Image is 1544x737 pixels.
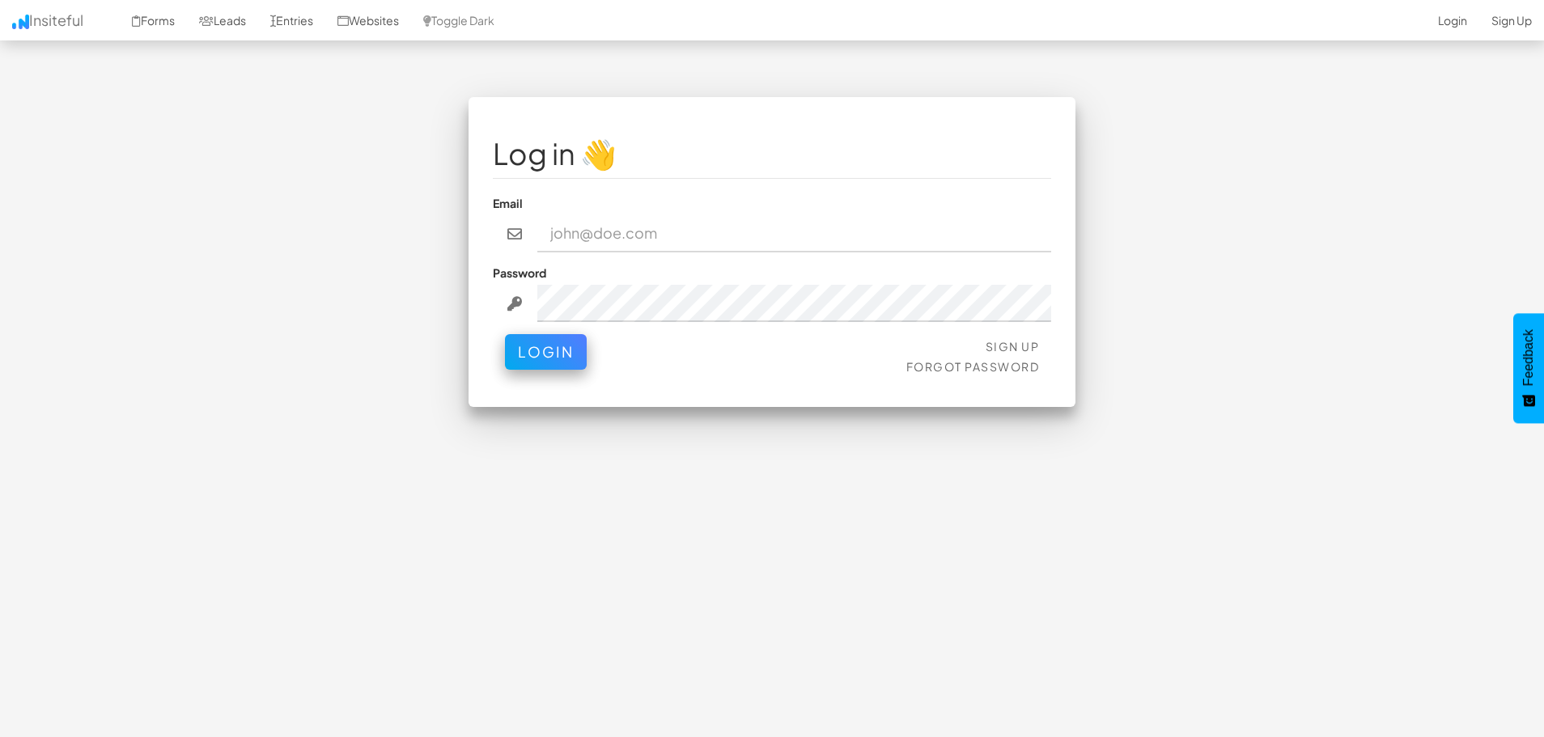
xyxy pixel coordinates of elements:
[505,334,587,370] button: Login
[1521,329,1536,386] span: Feedback
[493,138,1051,170] h1: Log in 👋
[12,15,29,29] img: icon.png
[493,195,523,211] label: Email
[1513,313,1544,423] button: Feedback - Show survey
[906,359,1040,374] a: Forgot Password
[986,339,1040,354] a: Sign Up
[493,265,546,281] label: Password
[537,215,1052,252] input: john@doe.com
